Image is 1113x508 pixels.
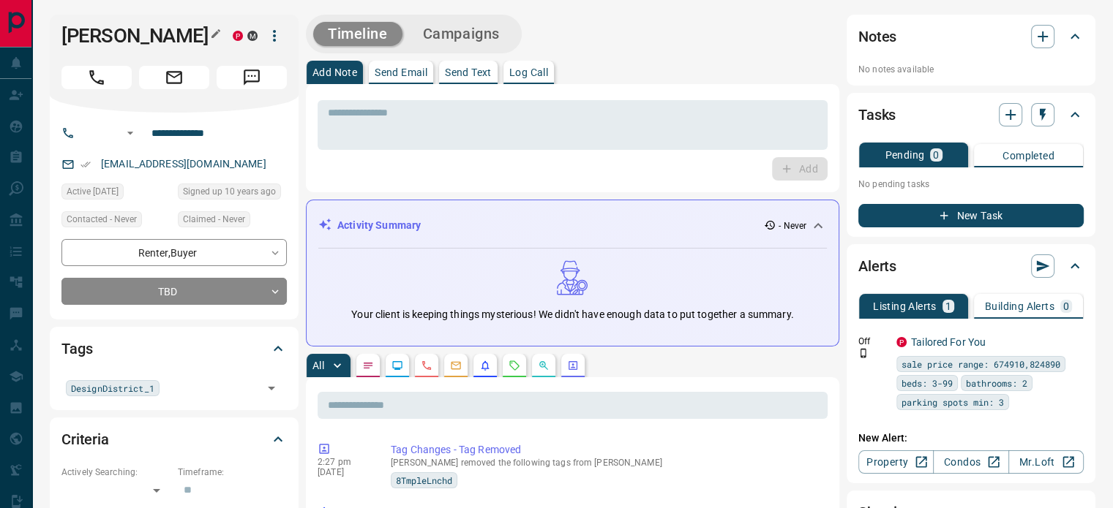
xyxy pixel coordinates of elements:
p: [PERSON_NAME] removed the following tags from [PERSON_NAME] [391,458,822,468]
p: 2:27 pm [318,457,369,467]
span: Message [217,66,287,89]
h2: Criteria [61,428,109,451]
svg: Lead Browsing Activity [391,360,403,371]
span: bathrooms: 2 [966,376,1027,390]
p: Add Note [312,67,357,77]
span: DesignDistrict_1 [71,381,154,395]
p: - Never [779,219,806,232]
a: Tailored For You [911,336,986,348]
svg: Notes [362,360,374,371]
p: No notes available [858,63,1084,76]
span: Call [61,66,132,89]
span: Claimed - Never [183,212,245,227]
div: Criteria [61,422,287,457]
p: No pending tasks [858,173,1084,195]
p: Off [858,335,888,348]
p: All [312,360,324,371]
p: 0 [933,150,939,160]
a: [EMAIL_ADDRESS][DOMAIN_NAME] [101,158,266,170]
div: Alerts [858,249,1084,284]
span: Signed up 10 years ago [183,184,276,199]
span: beds: 3-99 [902,376,953,390]
p: Your client is keeping things mysterious! We didn't have enough data to put together a summary. [351,307,793,322]
span: parking spots min: 3 [902,395,1004,409]
span: Active [DATE] [67,184,119,199]
div: Mon Apr 27 2015 [178,183,287,204]
svg: Agent Actions [567,360,579,371]
p: Listing Alerts [873,301,937,311]
svg: Opportunities [538,360,550,371]
div: TBD [61,278,287,305]
div: Renter , Buyer [61,239,287,266]
p: Log Call [509,67,548,77]
svg: Emails [450,360,462,371]
span: Email [139,66,209,89]
svg: Email Verified [80,159,91,170]
p: Building Alerts [985,301,1054,311]
button: Timeline [313,22,402,46]
div: Activity Summary- Never [318,212,827,239]
a: Condos [933,450,1008,474]
button: Open [261,378,282,398]
h2: Tags [61,337,92,360]
svg: Calls [421,360,432,371]
svg: Requests [509,360,520,371]
div: Tasks [858,97,1084,132]
h2: Alerts [858,254,896,278]
button: Open [121,124,139,142]
div: mrloft.ca [247,31,258,41]
svg: Push Notification Only [858,348,869,358]
div: property.ca [233,31,243,41]
p: Tag Changes - Tag Removed [391,442,822,458]
div: Sun Mar 13 2022 [61,183,170,204]
p: Send Email [375,67,427,77]
div: property.ca [896,337,907,347]
h2: Tasks [858,103,896,126]
svg: Listing Alerts [479,360,491,371]
p: Timeframe: [178,466,287,479]
div: Notes [858,19,1084,54]
p: Completed [1003,151,1054,161]
span: 8TmpleLnchd [396,473,452,488]
span: Contacted - Never [67,212,137,227]
span: sale price range: 674910,824890 [902,357,1060,371]
div: Tags [61,331,287,366]
button: Campaigns [408,22,514,46]
button: New Task [858,204,1084,227]
p: New Alert: [858,431,1084,446]
p: 1 [945,301,951,311]
p: [DATE] [318,467,369,477]
a: Property [858,450,934,474]
h2: Notes [858,25,896,48]
p: 0 [1063,301,1069,311]
h1: [PERSON_NAME] [61,24,211,48]
p: Activity Summary [337,218,421,233]
a: Mr.Loft [1008,450,1084,474]
p: Actively Searching: [61,466,170,479]
p: Pending [885,150,924,160]
p: Send Text [445,67,492,77]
